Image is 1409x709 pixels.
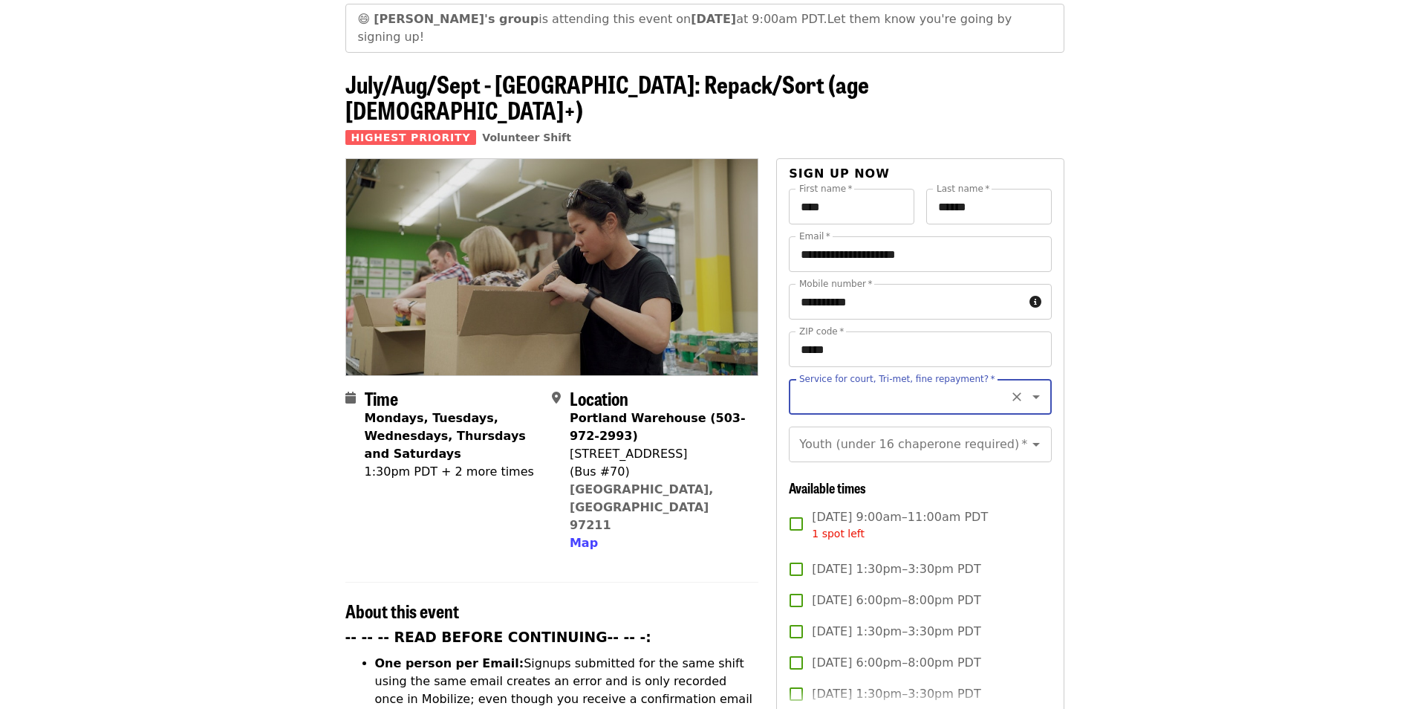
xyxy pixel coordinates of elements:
[799,232,830,241] label: Email
[552,391,561,405] i: map-marker-alt icon
[570,385,628,411] span: Location
[358,12,371,26] span: grinning face emoji
[799,279,872,288] label: Mobile number
[1026,386,1047,407] button: Open
[345,391,356,405] i: calendar icon
[570,445,746,463] div: [STREET_ADDRESS]
[937,184,989,193] label: Last name
[345,66,869,127] span: July/Aug/Sept - [GEOGRAPHIC_DATA]: Repack/Sort (age [DEMOGRAPHIC_DATA]+)
[570,482,714,532] a: [GEOGRAPHIC_DATA], [GEOGRAPHIC_DATA] 97211
[570,534,598,552] button: Map
[1026,434,1047,455] button: Open
[789,189,914,224] input: First name
[812,560,980,578] span: [DATE] 1:30pm–3:30pm PDT
[789,166,890,181] span: Sign up now
[570,411,746,443] strong: Portland Warehouse (503-972-2993)
[345,130,477,145] span: Highest Priority
[799,184,853,193] label: First name
[812,508,988,542] span: [DATE] 9:00am–11:00am PDT
[365,463,540,481] div: 1:30pm PDT + 2 more times
[1029,295,1041,309] i: circle-info icon
[345,629,651,645] strong: -- -- -- READ BEFORE CONTINUING-- -- -:
[812,685,980,703] span: [DATE] 1:30pm–3:30pm PDT
[345,598,459,624] span: About this event
[812,623,980,641] span: [DATE] 1:30pm–3:30pm PDT
[691,12,736,26] strong: [DATE]
[374,12,538,26] strong: [PERSON_NAME]'s group
[1006,386,1027,407] button: Clear
[570,536,598,550] span: Map
[789,331,1051,367] input: ZIP code
[789,236,1051,272] input: Email
[799,375,995,383] label: Service for court, Tri-met, fine repayment?
[789,284,1023,320] input: Mobile number
[374,12,827,26] span: is attending this event on at 9:00am PDT.
[365,411,526,461] strong: Mondays, Tuesdays, Wednesdays, Thursdays and Saturdays
[570,463,746,481] div: (Bus #70)
[375,656,524,670] strong: One person per Email:
[812,528,865,540] span: 1 spot left
[799,327,844,336] label: ZIP code
[346,159,758,375] img: July/Aug/Sept - Portland: Repack/Sort (age 8+) organized by Oregon Food Bank
[365,385,398,411] span: Time
[926,189,1052,224] input: Last name
[812,592,980,609] span: [DATE] 6:00pm–8:00pm PDT
[812,654,980,672] span: [DATE] 6:00pm–8:00pm PDT
[789,478,866,497] span: Available times
[482,132,571,143] a: Volunteer Shift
